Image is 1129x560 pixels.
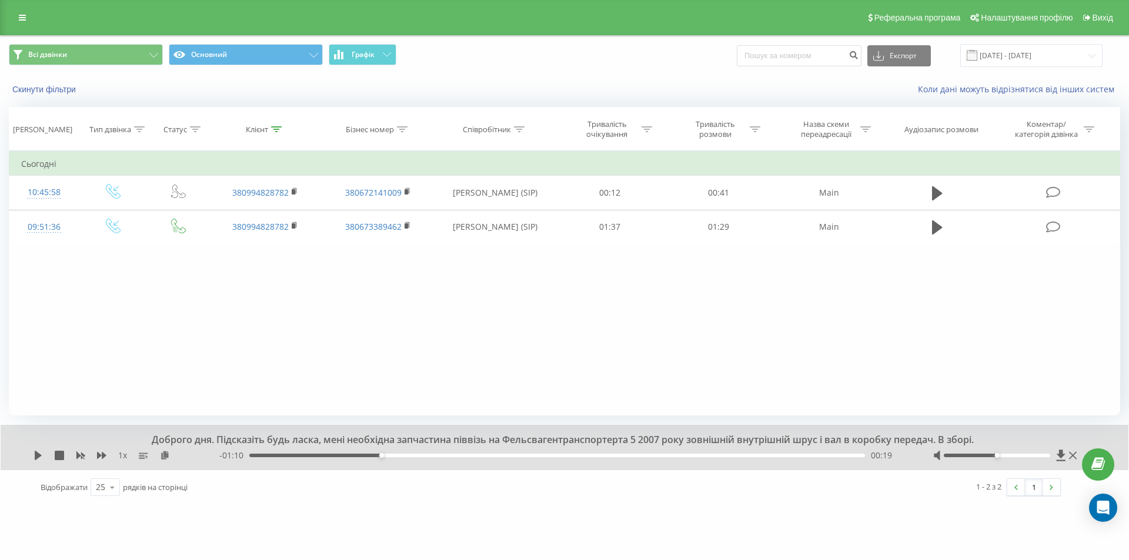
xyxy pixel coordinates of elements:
div: Коментар/категорія дзвінка [1012,119,1081,139]
div: Доброго дня. Підсказіть будь ласка, мені необхідна запчастина піввізь на Фельсвагентранспортерта ... [138,434,975,447]
div: Бізнес номер [346,125,394,135]
div: [PERSON_NAME] [13,125,72,135]
div: Статус [163,125,187,135]
div: Accessibility label [994,453,999,458]
a: Коли дані можуть відрізнятися вiд інших систем [918,83,1120,95]
td: [PERSON_NAME] (SIP) [434,210,556,244]
span: Графік [352,51,375,59]
div: 25 [96,481,105,493]
div: Аудіозапис розмови [904,125,978,135]
input: Пошук за номером [737,45,861,66]
div: Тривалість очікування [576,119,639,139]
td: Main [773,176,886,210]
span: Реферальна програма [874,13,961,22]
div: Open Intercom Messenger [1089,494,1117,522]
a: 1 [1025,479,1043,495]
span: Всі дзвінки [28,50,67,59]
td: 01:29 [664,210,772,244]
div: Співробітник [463,125,511,135]
span: 1 x [118,450,127,461]
td: 00:41 [664,176,772,210]
td: [PERSON_NAME] (SIP) [434,176,556,210]
button: Основний [169,44,323,65]
div: Клієнт [246,125,268,135]
button: Графік [329,44,396,65]
button: Всі дзвінки [9,44,163,65]
div: 1 - 2 з 2 [976,481,1001,492]
div: Accessibility label [379,453,384,458]
div: Тип дзвінка [89,125,131,135]
a: 380994828782 [232,187,289,198]
a: 380672141009 [345,187,402,198]
a: 380673389462 [345,221,402,232]
span: Налаштування профілю [981,13,1073,22]
a: 380994828782 [232,221,289,232]
span: Відображати [41,482,88,492]
td: Сьогодні [9,152,1120,176]
div: 10:45:58 [21,181,67,204]
td: 01:37 [556,210,664,244]
span: 00:19 [871,450,892,461]
button: Скинути фільтри [9,84,82,95]
div: Назва схеми переадресації [794,119,857,139]
div: 09:51:36 [21,216,67,239]
span: - 01:10 [219,450,249,461]
span: Вихід [1093,13,1113,22]
span: рядків на сторінці [123,482,188,492]
div: Тривалість розмови [684,119,747,139]
td: Main [773,210,886,244]
td: 00:12 [556,176,664,210]
button: Експорт [867,45,931,66]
